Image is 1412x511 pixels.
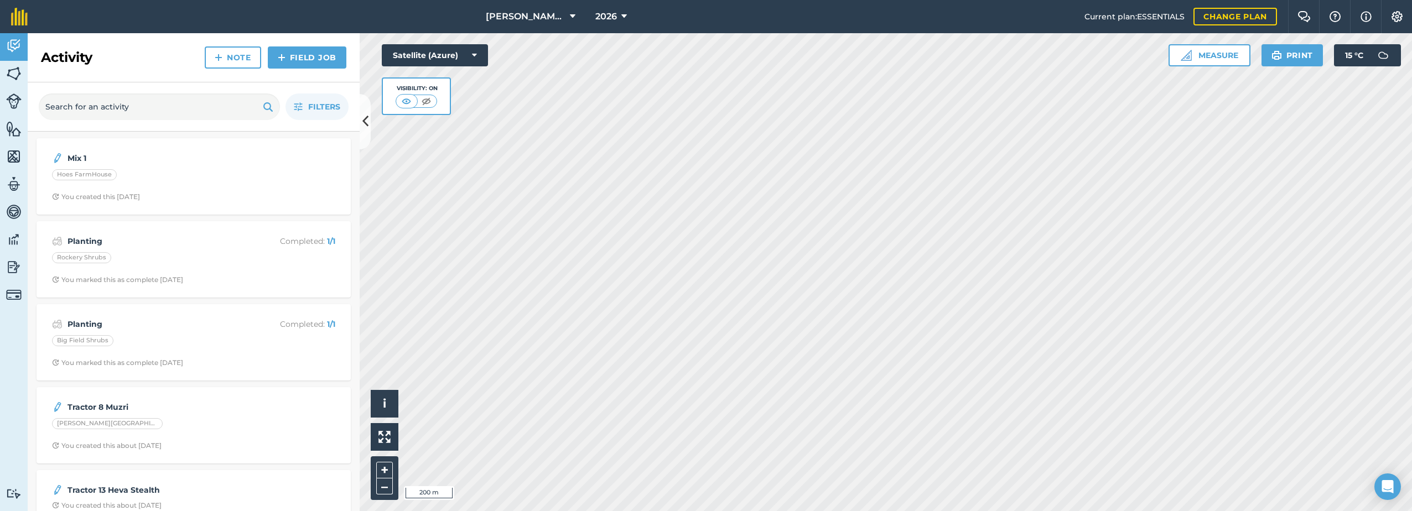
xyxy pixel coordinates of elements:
[247,235,335,247] p: Completed :
[6,38,22,54] img: svg+xml;base64,PD94bWwgdmVyc2lvbj0iMS4wIiBlbmNvZGluZz0idXRmLTgiPz4KPCEtLSBHZW5lcmF0b3I6IEFkb2JlIE...
[486,10,565,23] span: [PERSON_NAME] Farm Life
[41,49,92,66] h2: Activity
[383,397,386,410] span: i
[1328,11,1342,22] img: A question mark icon
[68,235,243,247] strong: Planting
[1345,44,1363,66] span: 15 ° C
[52,276,59,283] img: Clock with arrow pointing clockwise
[263,100,273,113] img: svg+xml;base64,PHN2ZyB4bWxucz0iaHR0cDovL3d3dy53My5vcmcvMjAwMC9zdmciIHdpZHRoPSIxOSIgaGVpZ2h0PSIyNC...
[1372,44,1394,66] img: svg+xml;base64,PD94bWwgdmVyc2lvbj0iMS4wIiBlbmNvZGluZz0idXRmLTgiPz4KPCEtLSBHZW5lcmF0b3I6IEFkb2JlIE...
[1262,44,1323,66] button: Print
[52,441,162,450] div: You created this about [DATE]
[1334,44,1401,66] button: 15 °C
[52,359,59,366] img: Clock with arrow pointing clockwise
[376,478,393,494] button: –
[6,204,22,220] img: svg+xml;base64,PD94bWwgdmVyc2lvbj0iMS4wIiBlbmNvZGluZz0idXRmLTgiPz4KPCEtLSBHZW5lcmF0b3I6IEFkb2JlIE...
[1374,473,1401,500] div: Open Intercom Messenger
[382,44,488,66] button: Satellite (Azure)
[1390,11,1404,22] img: A cog icon
[52,193,59,200] img: Clock with arrow pointing clockwise
[52,418,163,429] div: [PERSON_NAME][GEOGRAPHIC_DATA]
[205,46,261,69] a: Note
[399,96,413,107] img: svg+xml;base64,PHN2ZyB4bWxucz0iaHR0cDovL3d3dy53My5vcmcvMjAwMC9zdmciIHdpZHRoPSI1MCIgaGVpZ2h0PSI0MC...
[419,96,433,107] img: svg+xml;base64,PHN2ZyB4bWxucz0iaHR0cDovL3d3dy53My5vcmcvMjAwMC9zdmciIHdpZHRoPSI1MCIgaGVpZ2h0PSI0MC...
[52,335,113,346] div: Big Field Shrubs
[6,488,22,499] img: svg+xml;base64,PD94bWwgdmVyc2lvbj0iMS4wIiBlbmNvZGluZz0idXRmLTgiPz4KPCEtLSBHZW5lcmF0b3I6IEFkb2JlIE...
[52,192,140,201] div: You created this [DATE]
[278,51,285,64] img: svg+xml;base64,PHN2ZyB4bWxucz0iaHR0cDovL3d3dy53My5vcmcvMjAwMC9zdmciIHdpZHRoPSIxNCIgaGVpZ2h0PSIyNC...
[285,93,349,120] button: Filters
[52,502,59,509] img: Clock with arrow pointing clockwise
[68,152,243,164] strong: Mix 1
[43,228,344,291] a: PlantingCompleted: 1/1Rockery ShrubsClock with arrow pointing clockwiseYou marked this as complet...
[396,84,438,93] div: Visibility: On
[43,145,344,208] a: Mix 1Hoes FarmHouseClock with arrow pointing clockwiseYou created this [DATE]
[11,8,28,25] img: fieldmargin Logo
[327,319,335,329] strong: 1 / 1
[1271,49,1282,62] img: svg+xml;base64,PHN2ZyB4bWxucz0iaHR0cDovL3d3dy53My5vcmcvMjAwMC9zdmciIHdpZHRoPSIxOSIgaGVpZ2h0PSIyNC...
[6,121,22,137] img: svg+xml;base64,PHN2ZyB4bWxucz0iaHR0cDovL3d3dy53My5vcmcvMjAwMC9zdmciIHdpZHRoPSI1NiIgaGVpZ2h0PSI2MC...
[6,259,22,275] img: svg+xml;base64,PD94bWwgdmVyc2lvbj0iMS4wIiBlbmNvZGluZz0idXRmLTgiPz4KPCEtLSBHZW5lcmF0b3I6IEFkb2JlIE...
[52,234,63,248] img: svg+xml;base64,PD94bWwgdmVyc2lvbj0iMS4wIiBlbmNvZGluZz0idXRmLTgiPz4KPCEtLSBHZW5lcmF0b3I6IEFkb2JlIE...
[52,275,183,284] div: You marked this as complete [DATE]
[52,358,183,367] div: You marked this as complete [DATE]
[6,93,22,109] img: svg+xml;base64,PD94bWwgdmVyc2lvbj0iMS4wIiBlbmNvZGluZz0idXRmLTgiPz4KPCEtLSBHZW5lcmF0b3I6IEFkb2JlIE...
[247,318,335,330] p: Completed :
[378,431,391,443] img: Four arrows, one pointing top left, one top right, one bottom right and the last bottom left
[268,46,346,69] a: Field Job
[371,390,398,418] button: i
[308,101,340,113] span: Filters
[6,231,22,248] img: svg+xml;base64,PD94bWwgdmVyc2lvbj0iMS4wIiBlbmNvZGluZz0idXRmLTgiPz4KPCEtLSBHZW5lcmF0b3I6IEFkb2JlIE...
[68,318,243,330] strong: Planting
[52,317,63,331] img: svg+xml;base64,PD94bWwgdmVyc2lvbj0iMS4wIiBlbmNvZGluZz0idXRmLTgiPz4KPCEtLSBHZW5lcmF0b3I6IEFkb2JlIE...
[39,93,280,120] input: Search for an activity
[43,311,344,374] a: PlantingCompleted: 1/1Big Field ShrubsClock with arrow pointing clockwiseYou marked this as compl...
[215,51,222,64] img: svg+xml;base64,PHN2ZyB4bWxucz0iaHR0cDovL3d3dy53My5vcmcvMjAwMC9zdmciIHdpZHRoPSIxNCIgaGVpZ2h0PSIyNC...
[6,287,22,303] img: svg+xml;base64,PD94bWwgdmVyc2lvbj0iMS4wIiBlbmNvZGluZz0idXRmLTgiPz4KPCEtLSBHZW5lcmF0b3I6IEFkb2JlIE...
[52,400,63,414] img: svg+xml;base64,PD94bWwgdmVyc2lvbj0iMS4wIiBlbmNvZGluZz0idXRmLTgiPz4KPCEtLSBHZW5lcmF0b3I6IEFkb2JlIE...
[6,65,22,82] img: svg+xml;base64,PHN2ZyB4bWxucz0iaHR0cDovL3d3dy53My5vcmcvMjAwMC9zdmciIHdpZHRoPSI1NiIgaGVpZ2h0PSI2MC...
[68,401,243,413] strong: Tractor 8 Muzri
[327,236,335,246] strong: 1 / 1
[43,394,344,457] a: Tractor 8 Muzri[PERSON_NAME][GEOGRAPHIC_DATA]Clock with arrow pointing clockwiseYou created this ...
[68,484,243,496] strong: Tractor 13 Heva Stealth
[52,483,63,497] img: svg+xml;base64,PD94bWwgdmVyc2lvbj0iMS4wIiBlbmNvZGluZz0idXRmLTgiPz4KPCEtLSBHZW5lcmF0b3I6IEFkb2JlIE...
[6,148,22,165] img: svg+xml;base64,PHN2ZyB4bWxucz0iaHR0cDovL3d3dy53My5vcmcvMjAwMC9zdmciIHdpZHRoPSI1NiIgaGVpZ2h0PSI2MC...
[52,442,59,449] img: Clock with arrow pointing clockwise
[52,501,162,510] div: You created this about [DATE]
[52,252,111,263] div: Rockery Shrubs
[595,10,617,23] span: 2026
[376,462,393,478] button: +
[52,152,63,165] img: svg+xml;base64,PD94bWwgdmVyc2lvbj0iMS4wIiBlbmNvZGluZz0idXRmLTgiPz4KPCEtLSBHZW5lcmF0b3I6IEFkb2JlIE...
[1361,10,1372,23] img: svg+xml;base64,PHN2ZyB4bWxucz0iaHR0cDovL3d3dy53My5vcmcvMjAwMC9zdmciIHdpZHRoPSIxNyIgaGVpZ2h0PSIxNy...
[1193,8,1277,25] a: Change plan
[1084,11,1185,23] span: Current plan : ESSENTIALS
[6,176,22,192] img: svg+xml;base64,PD94bWwgdmVyc2lvbj0iMS4wIiBlbmNvZGluZz0idXRmLTgiPz4KPCEtLSBHZW5lcmF0b3I6IEFkb2JlIE...
[1297,11,1311,22] img: Two speech bubbles overlapping with the left bubble in the forefront
[1181,50,1192,61] img: Ruler icon
[1169,44,1250,66] button: Measure
[52,169,117,180] div: Hoes FarmHouse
